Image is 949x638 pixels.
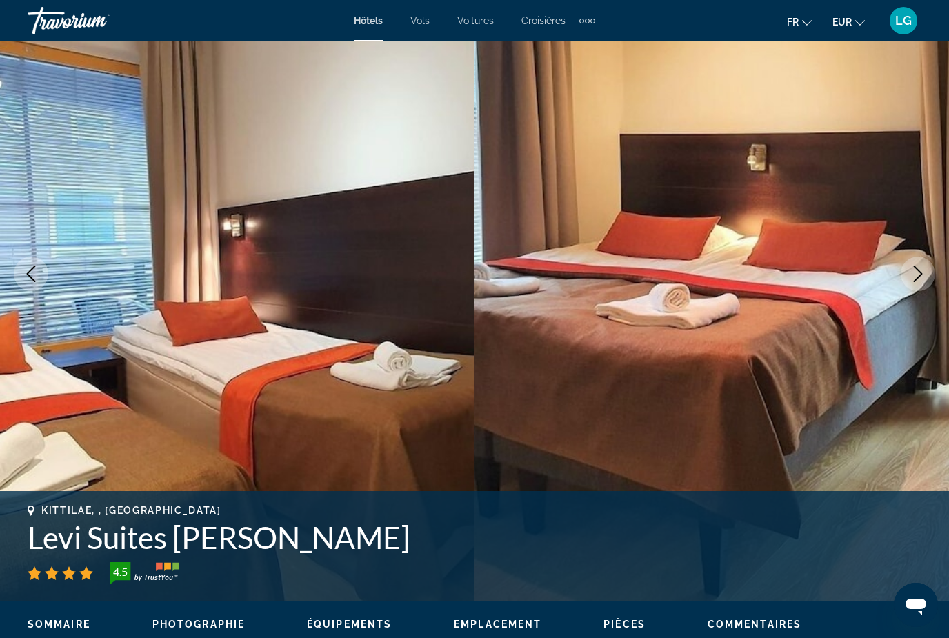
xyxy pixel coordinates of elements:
span: EUR [832,17,852,28]
iframe: Bouton de lancement de la fenêtre de messagerie [894,583,938,627]
button: Next image [901,257,935,291]
span: Pièces [603,619,646,630]
button: Change currency [832,12,865,32]
span: Équipements [307,619,392,630]
img: trustyou-badge-hor.svg [110,562,179,584]
span: Emplacement [454,619,541,630]
button: Équipements [307,618,392,630]
button: Emplacement [454,618,541,630]
div: 4.5 [106,564,134,580]
button: Extra navigation items [579,10,595,32]
button: Previous image [14,257,48,291]
a: Voitures [457,15,494,26]
span: Commentaires [708,619,801,630]
span: Sommaire [28,619,90,630]
a: Croisières [521,15,566,26]
button: User Menu [886,6,921,35]
button: Commentaires [708,618,801,630]
button: Pièces [603,618,646,630]
a: Vols [410,15,430,26]
span: Kittilae, , [GEOGRAPHIC_DATA] [41,505,221,516]
button: Photographie [152,618,245,630]
a: Travorium [28,3,166,39]
a: Hôtels [354,15,383,26]
span: LG [895,14,912,28]
button: Change language [787,12,812,32]
h1: Levi Suites [PERSON_NAME] [28,519,921,555]
span: Photographie [152,619,245,630]
span: fr [787,17,799,28]
button: Sommaire [28,618,90,630]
